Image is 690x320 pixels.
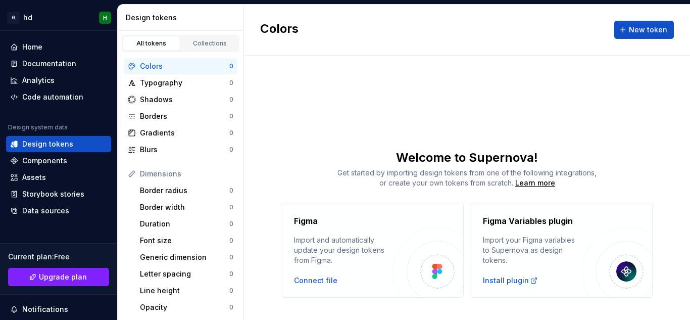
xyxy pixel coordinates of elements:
a: Home [6,39,111,55]
div: Components [22,156,67,166]
div: 0 [229,303,233,311]
div: Font size [140,236,229,246]
div: 0 [229,237,233,245]
div: Analytics [22,75,55,85]
div: 0 [229,270,233,278]
div: Welcome to Supernova! [244,150,690,166]
span: Get started by importing design tokens from one of the following integrations, or create your own... [337,168,597,187]
a: Documentation [6,56,111,72]
div: Current plan : Free [8,252,109,262]
div: 0 [229,220,233,228]
a: Generic dimension0 [136,249,237,265]
div: Line height [140,286,229,296]
a: Install plugin [483,276,538,286]
a: Data sources [6,203,111,219]
span: Upgrade plan [39,272,87,282]
div: Design tokens [22,139,73,149]
div: Gradients [140,128,229,138]
div: Collections [185,39,235,48]
div: Border width [140,202,229,212]
div: Home [22,42,42,52]
div: 0 [229,79,233,87]
div: 0 [229,146,233,154]
a: Gradients0 [124,125,237,141]
div: Blurs [140,145,229,155]
a: Shadows0 [124,92,237,108]
div: 0 [229,203,233,211]
div: Notifications [22,304,68,314]
a: Blurs0 [124,142,237,158]
button: GhdH [2,7,115,28]
div: Documentation [22,59,76,69]
div: Assets [22,172,46,182]
div: H [103,14,107,22]
div: hd [23,13,32,23]
a: Font size0 [136,233,237,249]
div: Typography [140,78,229,88]
a: Borders0 [124,108,237,124]
a: Duration0 [136,216,237,232]
button: Notifications [6,301,111,317]
a: Typography0 [124,75,237,91]
div: 0 [229,187,233,195]
div: All tokens [126,39,177,48]
a: Code automation [6,89,111,105]
h4: Figma [294,215,318,227]
div: Borders [140,111,229,121]
div: Data sources [22,206,69,216]
div: Design tokens [126,13,239,23]
a: Learn more [515,178,555,188]
div: 0 [229,112,233,120]
a: Letter spacing0 [136,266,237,282]
a: Colors0 [124,58,237,74]
button: New token [614,21,674,39]
a: Assets [6,169,111,186]
div: Import and automatically update your design tokens from Figma. [294,235,393,265]
a: Upgrade plan [8,268,109,286]
div: Colors [140,61,229,71]
h4: Figma Variables plugin [483,215,573,227]
button: Connect file [294,276,337,286]
a: Border radius0 [136,182,237,199]
a: Components [6,153,111,169]
div: Duration [140,219,229,229]
div: Letter spacing [140,269,229,279]
a: Storybook stories [6,186,111,202]
div: G [7,12,19,24]
div: Storybook stories [22,189,84,199]
div: Code automation [22,92,83,102]
div: Design system data [8,123,68,131]
a: Design tokens [6,136,111,152]
div: 0 [229,96,233,104]
h2: Colors [260,21,299,39]
a: Border width0 [136,199,237,215]
div: Dimensions [140,169,233,179]
a: Line height0 [136,283,237,299]
div: Shadows [140,95,229,105]
div: Import your Figma variables to Supernova as design tokens. [483,235,582,265]
div: 0 [229,62,233,70]
div: 0 [229,129,233,137]
a: Analytics [6,72,111,88]
div: Opacity [140,302,229,312]
a: Opacity0 [136,299,237,315]
span: New token [629,25,667,35]
div: Generic dimension [140,252,229,262]
div: 0 [229,287,233,295]
div: 0 [229,253,233,261]
div: Border radius [140,186,229,196]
